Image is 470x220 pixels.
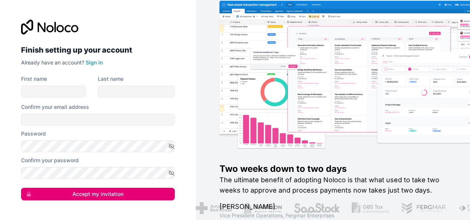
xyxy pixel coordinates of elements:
[98,75,123,83] label: Last name
[21,103,89,111] label: Confirm your email address
[21,130,46,137] label: Password
[21,140,175,152] input: Password
[195,202,231,214] img: /assets/american-red-cross-BAupjrZR.png
[21,59,84,66] span: Already have an account?
[21,167,175,179] input: Confirm password
[21,114,175,126] input: Email address
[86,59,103,66] a: Sign in
[219,163,446,175] h1: Two weeks down to two days
[219,201,446,212] h1: [PERSON_NAME]
[21,157,79,164] label: Confirm your password
[219,212,446,219] h1: Vice President Operations , Fergmar Enterprises
[21,43,175,57] h2: Finish setting up your account
[98,86,175,97] input: family-name
[21,75,47,83] label: First name
[21,188,175,200] button: Accept my invitation
[219,175,446,196] h2: The ultimate benefit of adopting Noloco is that what used to take two weeks to approve and proces...
[21,86,86,97] input: given-name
